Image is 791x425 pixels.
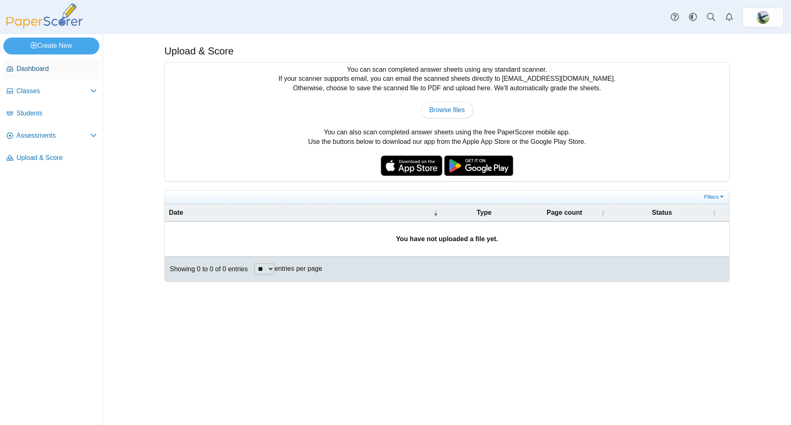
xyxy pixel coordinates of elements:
span: Browse files [429,106,465,113]
a: Students [3,104,100,124]
a: Create New [3,38,99,54]
img: google-play-badge.png [444,155,513,176]
b: You have not uploaded a file yet. [396,235,498,242]
img: PaperScorer [3,3,86,28]
span: Type [447,208,522,217]
span: Classes [16,87,90,96]
span: Page count [530,208,599,217]
a: Filters [702,193,727,201]
a: PaperScorer [3,23,86,30]
span: Date [169,208,432,217]
a: Assessments [3,126,100,146]
span: Students [16,109,97,118]
span: Status : Activate to sort [712,209,717,217]
img: ps.ckZdNrHIMrNA3Sq2 [756,11,770,24]
div: Showing 0 to 0 of 0 entries [165,257,248,282]
a: Alerts [720,8,738,26]
span: Date : Activate to remove sorting [433,209,438,217]
a: Upload & Score [3,148,100,168]
a: Classes [3,82,100,101]
label: entries per page [274,265,322,272]
a: ps.ckZdNrHIMrNA3Sq2 [742,7,784,27]
span: Status [613,208,710,217]
span: Page count : Activate to sort [600,209,605,217]
span: Dashboard [16,64,97,73]
span: Alexandra Artzer [756,11,770,24]
span: Assessments [16,131,90,140]
span: Upload & Score [16,153,97,162]
a: Browse files [421,102,473,118]
div: You can scan completed answer sheets using any standard scanner. If your scanner supports email, ... [165,63,729,181]
img: apple-store-badge.svg [381,155,442,176]
h1: Upload & Score [164,44,234,58]
a: Dashboard [3,59,100,79]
